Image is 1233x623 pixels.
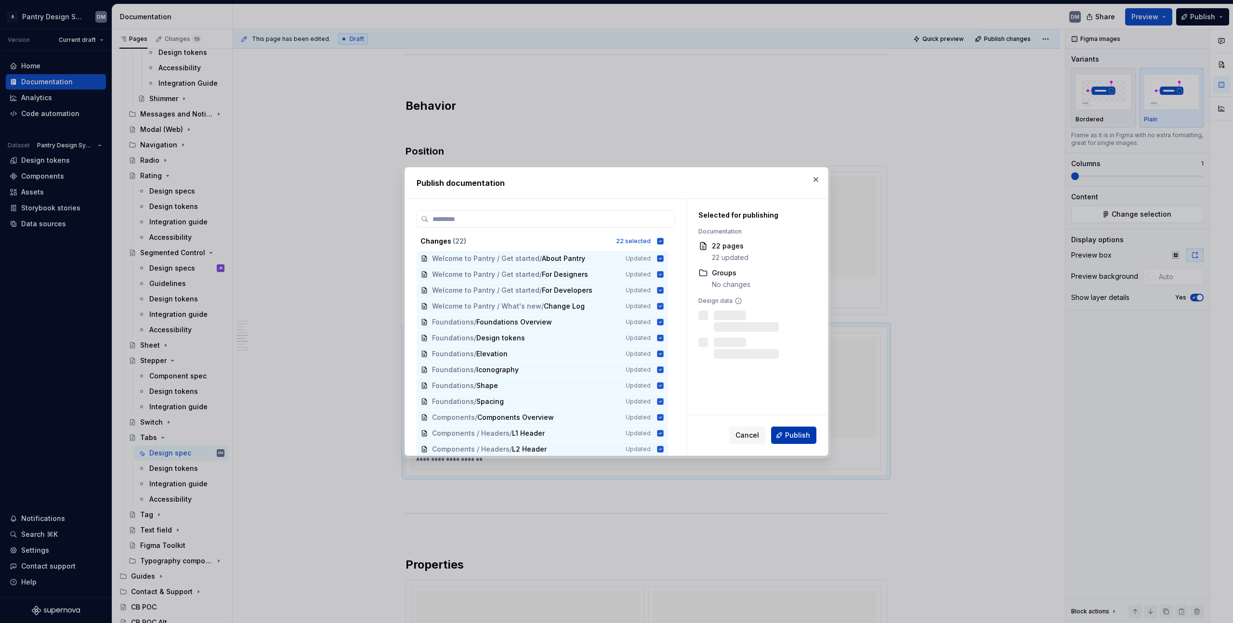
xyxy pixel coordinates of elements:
span: Elevation [476,349,508,359]
span: Cancel [735,430,759,440]
span: / [474,381,476,390]
span: Updated [626,302,651,310]
span: / [474,365,476,375]
span: Foundations [432,317,474,327]
button: Publish [771,427,816,444]
span: / [539,270,542,279]
div: Groups [712,268,750,278]
span: / [510,428,512,438]
span: Updated [626,414,651,421]
div: 22 pages [712,241,748,251]
h2: Publish documentation [417,177,816,189]
span: Publish [785,430,810,440]
span: L1 Header [512,428,545,438]
span: Components / Headers [432,444,510,454]
span: Design tokens [476,333,525,343]
div: Changes [420,236,610,246]
span: / [474,349,476,359]
span: About Pantry [542,254,585,263]
span: / [539,286,542,295]
span: Updated [626,398,651,405]
span: Foundations [432,333,474,343]
div: No changes [712,280,750,289]
span: Foundations [432,381,474,390]
span: Change Log [544,301,585,311]
span: Welcome to Pantry / What's new [432,301,541,311]
div: 22 selected [616,237,651,245]
span: Updated [626,366,651,374]
span: Welcome to Pantry / Get started [432,286,539,295]
span: / [539,254,542,263]
span: Updated [626,350,651,358]
span: Updated [626,382,651,389]
span: Updated [626,271,651,278]
span: / [475,413,477,422]
span: For Developers [542,286,592,295]
span: Updated [626,286,651,294]
div: Selected for publishing [698,210,805,220]
span: Foundations [432,365,474,375]
span: Foundations [432,349,474,359]
button: Cancel [729,427,765,444]
span: Shape [476,381,498,390]
span: Spacing [476,397,504,406]
span: Foundations Overview [476,317,552,327]
span: Iconography [476,365,519,375]
span: / [474,333,476,343]
span: For Designers [542,270,588,279]
span: ( 22 ) [453,237,466,245]
span: Updated [626,255,651,262]
div: Documentation [698,228,805,235]
span: Welcome to Pantry / Get started [432,270,539,279]
span: Components Overview [477,413,554,422]
span: L2 Header [512,444,547,454]
div: 22 updated [712,253,748,262]
span: Updated [626,334,651,342]
span: Updated [626,445,651,453]
span: Components [432,413,475,422]
span: / [510,444,512,454]
span: Updated [626,429,651,437]
span: Updated [626,318,651,326]
span: Foundations [432,397,474,406]
span: / [474,317,476,327]
span: / [474,397,476,406]
span: / [541,301,544,311]
span: Welcome to Pantry / Get started [432,254,539,263]
div: Design data [698,297,805,305]
span: Components / Headers [432,428,510,438]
